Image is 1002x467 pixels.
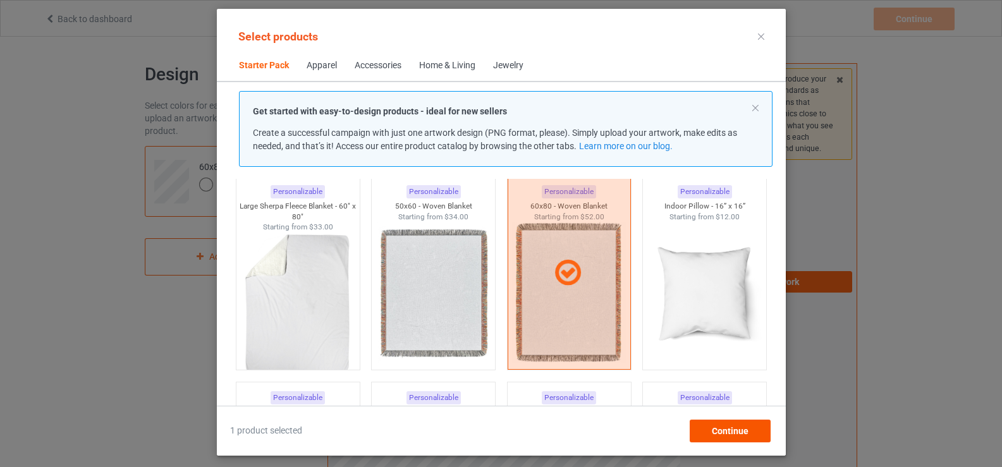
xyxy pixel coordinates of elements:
[716,212,740,221] span: $12.00
[643,212,766,222] div: Starting from
[372,212,495,222] div: Starting from
[493,59,523,72] div: Jewelry
[689,420,770,442] div: Continue
[309,222,333,231] span: $33.00
[677,391,731,404] div: Personalizable
[578,141,672,151] a: Learn more on our blog.
[444,212,468,221] span: $34.00
[648,222,761,363] img: regular.jpg
[307,59,337,72] div: Apparel
[377,222,490,363] img: regular.jpg
[406,185,460,198] div: Personalizable
[677,185,731,198] div: Personalizable
[253,106,507,116] strong: Get started with easy-to-design products - ideal for new sellers
[643,201,766,212] div: Indoor Pillow - 16” x 16”
[542,391,596,404] div: Personalizable
[236,222,359,233] div: Starting from
[271,185,325,198] div: Personalizable
[230,425,302,437] span: 1 product selected
[372,201,495,212] div: 50x60 - Woven Blanket
[355,59,401,72] div: Accessories
[241,233,354,374] img: regular.jpg
[419,59,475,72] div: Home & Living
[271,391,325,404] div: Personalizable
[406,391,460,404] div: Personalizable
[238,30,318,43] span: Select products
[253,128,737,151] span: Create a successful campaign with just one artwork design (PNG format, please). Simply upload you...
[236,201,359,222] div: Large Sherpa Fleece Blanket - 60" x 80"
[711,426,748,436] span: Continue
[230,51,298,81] span: Starter Pack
